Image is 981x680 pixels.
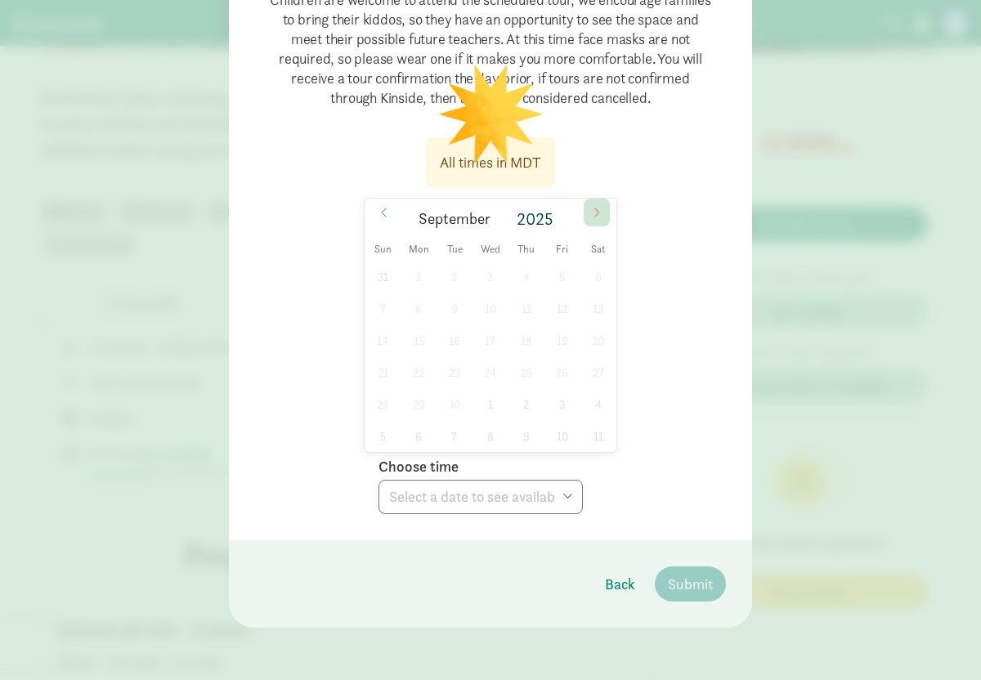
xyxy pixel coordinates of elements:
span: Submit [668,573,713,595]
span: Mon [401,244,437,255]
span: Sun [365,244,401,255]
button: Submit [655,566,726,602]
span: Fri [544,244,580,255]
span: Sat [580,244,616,255]
label: Choose time [379,457,459,476]
span: Tue [437,244,473,255]
button: Back [592,566,648,602]
div: All times in MDT [440,151,541,173]
span: Back [605,573,635,595]
span: Wed [473,244,508,255]
span: September [419,212,490,227]
span: Thu [508,244,544,255]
